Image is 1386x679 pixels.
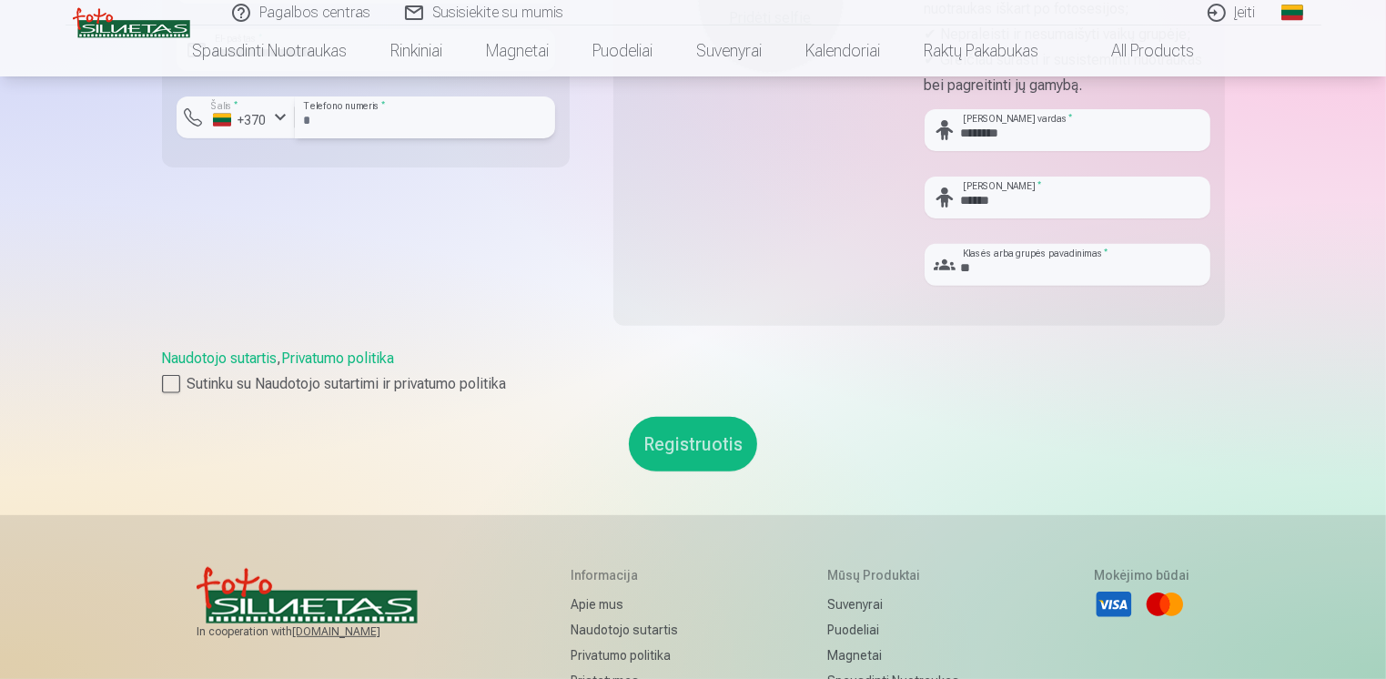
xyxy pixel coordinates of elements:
a: [DOMAIN_NAME] [292,624,424,639]
a: Suvenyrai [674,25,784,76]
a: Naudotojo sutartis [162,350,278,367]
img: /v3 [73,7,190,38]
div: +370 [213,111,268,129]
a: Naudotojo sutartis [571,617,692,643]
h5: Mūsų produktai [827,566,959,584]
a: Magnetai [464,25,571,76]
a: Puodeliai [827,617,959,643]
a: Privatumo politika [282,350,395,367]
h5: Mokėjimo būdai [1094,566,1189,584]
button: Šalis*+370 [177,96,295,138]
a: Raktų pakabukas [902,25,1060,76]
div: , [162,348,1225,395]
a: Apie mus [571,592,692,617]
li: Mastercard [1145,584,1185,624]
a: Spausdinti nuotraukas [170,25,369,76]
li: Visa [1094,584,1134,624]
a: Privatumo politika [571,643,692,668]
h5: Informacija [571,566,692,584]
a: Kalendoriai [784,25,902,76]
button: Registruotis [629,417,757,471]
label: Šalis [206,99,243,113]
a: Rinkiniai [369,25,464,76]
span: In cooperation with [197,624,436,639]
a: Magnetai [827,643,959,668]
a: Puodeliai [571,25,674,76]
label: Sutinku su Naudotojo sutartimi ir privatumo politika [162,373,1225,395]
a: Suvenyrai [827,592,959,617]
a: All products [1060,25,1216,76]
